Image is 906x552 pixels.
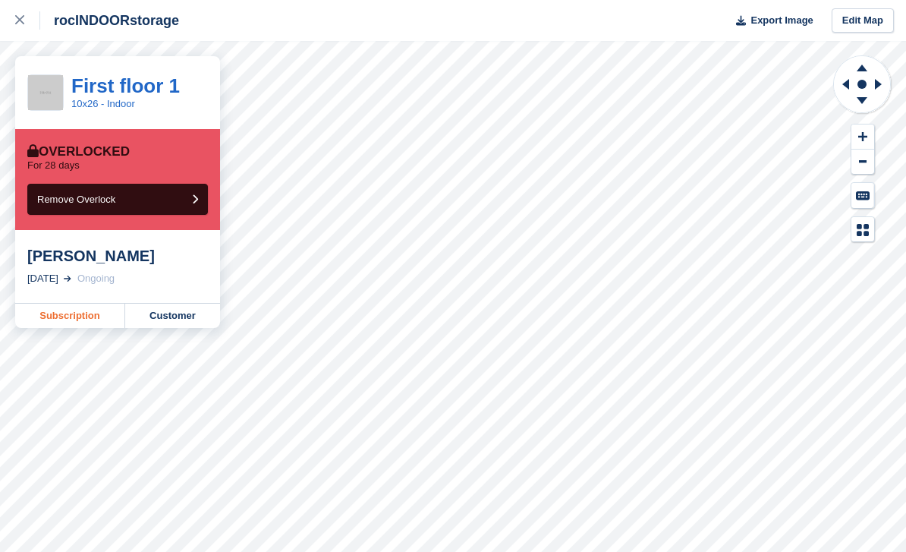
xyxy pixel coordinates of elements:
[750,13,813,28] span: Export Image
[40,11,179,30] div: rocINDOORstorage
[64,276,71,282] img: arrow-right-light-icn-cde0832a797a2874e46488d9cf13f60e5c3a73dbe684e267c42b8395dfbc2abf.svg
[851,150,874,175] button: Zoom Out
[727,8,813,33] button: Export Image
[832,8,894,33] a: Edit Map
[27,184,208,215] button: Remove Overlock
[71,98,135,109] a: 10x26 - Indoor
[851,183,874,208] button: Keyboard Shortcuts
[125,304,220,328] a: Customer
[851,217,874,242] button: Map Legend
[15,304,125,328] a: Subscription
[77,271,115,286] div: Ongoing
[37,194,115,205] span: Remove Overlock
[28,75,63,110] img: 256x256-placeholder-a091544baa16b46aadf0b611073c37e8ed6a367829ab441c3b0103e7cf8a5b1b.png
[27,247,208,265] div: [PERSON_NAME]
[27,271,58,286] div: [DATE]
[27,159,80,172] p: For 28 days
[851,125,874,150] button: Zoom In
[71,74,180,97] a: First floor 1
[27,144,130,159] div: Overlocked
